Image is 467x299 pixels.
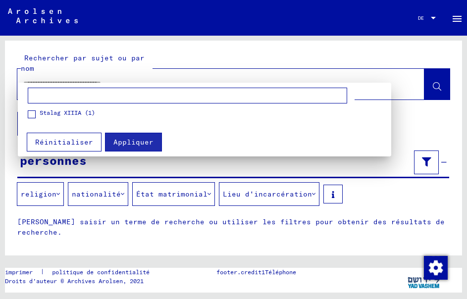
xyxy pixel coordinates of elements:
[35,138,93,147] font: Réinitialiser
[40,109,95,116] font: Stalag XIIIA (1)
[105,133,162,151] button: Appliquer
[113,138,154,147] font: Appliquer
[424,256,448,280] img: Modifier le consentement
[27,133,102,151] button: Réinitialiser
